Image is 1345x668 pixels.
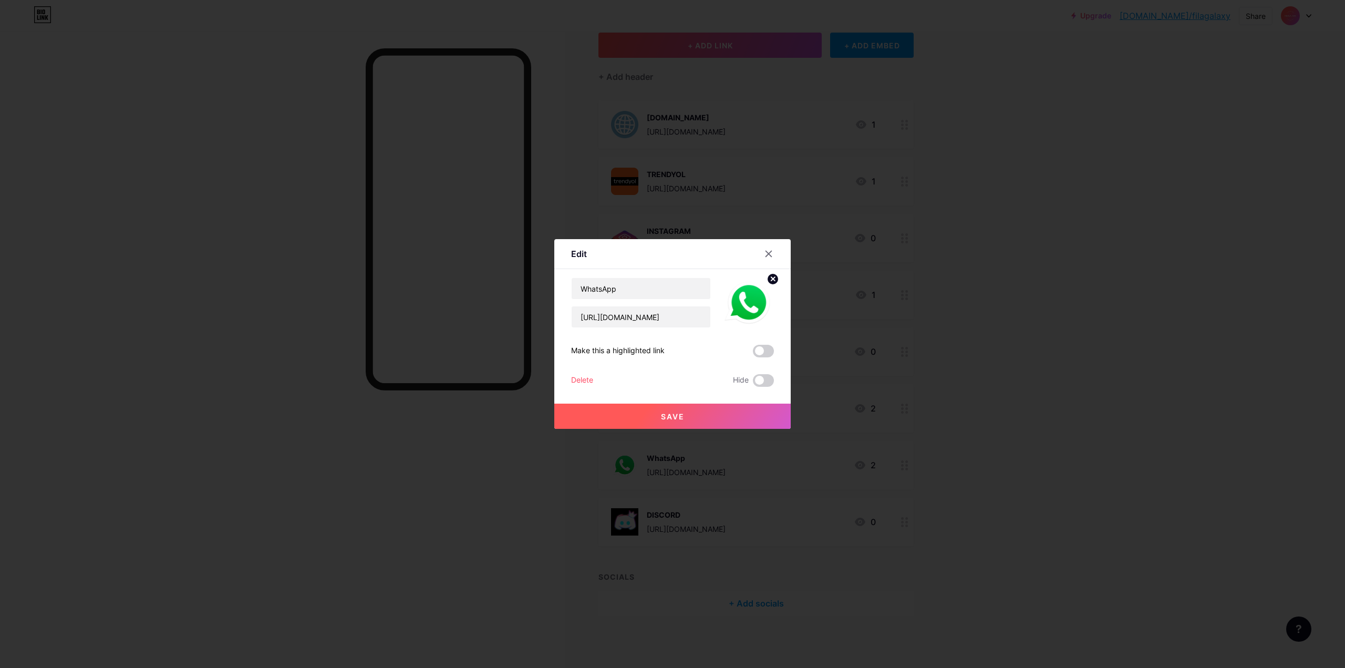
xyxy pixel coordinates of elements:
div: Make this a highlighted link [571,345,665,357]
input: URL [572,306,710,327]
img: link_thumbnail [723,278,774,328]
button: Save [554,404,791,429]
span: Save [661,412,685,421]
span: Hide [733,374,749,387]
input: Title [572,278,710,299]
div: Delete [571,374,593,387]
div: Edit [571,248,587,260]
